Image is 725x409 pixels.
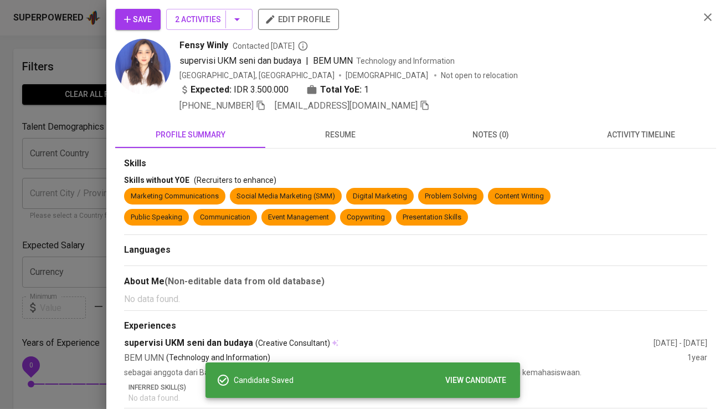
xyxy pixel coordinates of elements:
[194,176,276,185] span: (Recruiters to enhance)
[124,320,707,333] div: Experiences
[233,40,308,52] span: Contacted [DATE]
[128,382,707,392] p: Inferred Skill(s)
[179,70,335,81] div: [GEOGRAPHIC_DATA], [GEOGRAPHIC_DATA]
[124,176,189,185] span: Skills without YOE
[423,128,559,142] span: notes (0)
[364,83,369,96] span: 1
[122,128,259,142] span: profile summary
[131,191,219,202] div: Marketing Communications
[164,276,325,287] b: (Non-editable data from old database)
[131,212,182,223] div: Public Speaking
[255,338,330,349] span: (Creative Consultant)
[124,337,654,350] div: supervisi UKM seni dan budaya
[124,157,707,170] div: Skills
[297,40,308,52] svg: By Jakarta recruiter
[179,83,289,96] div: IDR 3.500.000
[179,55,301,66] span: supervisi UKM seni dan budaya
[258,9,339,30] button: edit profile
[124,293,707,306] p: No data found.
[320,83,362,96] b: Total YoE:
[446,374,507,387] span: VIEW CANDIDATE
[124,367,707,378] p: sebagai anggota dari Badan Eksekutif Mahasiswa saya menaungi beberapa UKM di UMN untuk terhubung ...
[573,128,709,142] span: activity timeline
[353,191,407,202] div: Digital Marketing
[258,14,339,23] a: edit profile
[313,55,353,66] span: BEM UMN
[356,57,455,65] span: Technology and Information
[441,70,518,81] p: Not open to relocation
[268,212,329,223] div: Event Management
[275,100,418,111] span: [EMAIL_ADDRESS][DOMAIN_NAME]
[346,70,430,81] span: [DEMOGRAPHIC_DATA]
[495,191,544,202] div: Content Writing
[654,338,707,349] div: [DATE] - [DATE]
[124,13,152,27] span: Save
[175,13,244,27] span: 2 Activities
[347,212,385,223] div: Copywriting
[128,392,707,403] p: No data found.
[236,191,335,202] div: Social Media Marketing (SMM)
[267,12,330,27] span: edit profile
[200,212,250,223] div: Communication
[124,244,707,257] div: Languages
[166,352,270,365] p: (Technology and Information)
[191,83,232,96] b: Expected:
[115,39,171,94] img: 0841bee9e97ae7b06e94b7a279b317cf.jpg
[115,9,161,30] button: Save
[179,39,228,52] span: Fensy Winly
[687,352,707,365] div: 1 year
[166,9,253,30] button: 2 Activities
[272,128,409,142] span: resume
[124,352,687,365] div: BEM UMN
[124,275,707,288] div: About Me
[306,54,308,68] span: |
[403,212,461,223] div: Presentation Skills
[234,370,511,391] div: Candidate Saved
[179,100,254,111] span: [PHONE_NUMBER]
[425,191,477,202] div: Problem Solving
